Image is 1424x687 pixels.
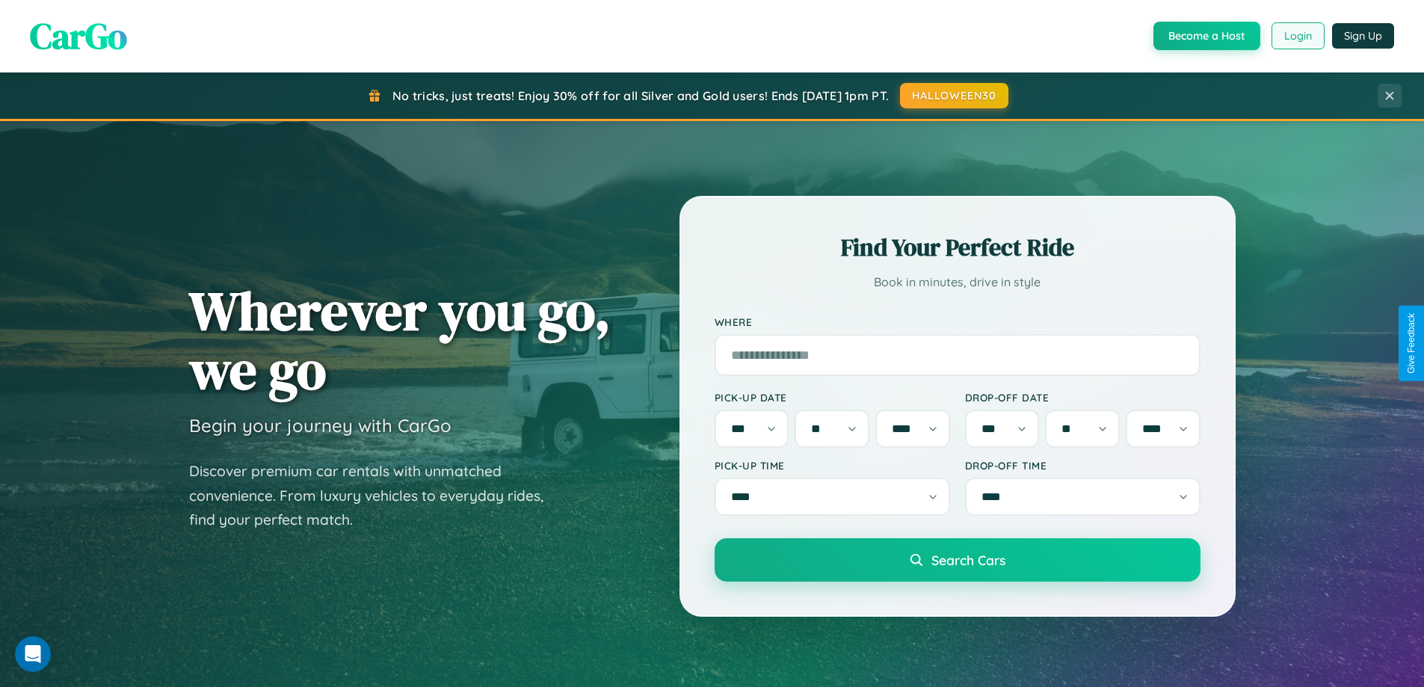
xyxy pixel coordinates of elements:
[1153,22,1260,50] button: Become a Host
[392,88,889,103] span: No tricks, just treats! Enjoy 30% off for all Silver and Gold users! Ends [DATE] 1pm PT.
[189,414,451,437] h3: Begin your journey with CarGo
[715,459,950,472] label: Pick-up Time
[965,391,1200,404] label: Drop-off Date
[1272,22,1325,49] button: Login
[1332,23,1394,49] button: Sign Up
[15,636,51,672] iframe: Intercom live chat
[715,271,1200,293] p: Book in minutes, drive in style
[900,83,1008,108] button: HALLOWEEN30
[931,552,1005,568] span: Search Cars
[1406,313,1417,374] div: Give Feedback
[715,315,1200,328] label: Where
[965,459,1200,472] label: Drop-off Time
[715,231,1200,264] h2: Find Your Perfect Ride
[715,538,1200,582] button: Search Cars
[189,459,563,532] p: Discover premium car rentals with unmatched convenience. From luxury vehicles to everyday rides, ...
[30,11,127,61] span: CarGo
[715,391,950,404] label: Pick-up Date
[189,281,611,399] h1: Wherever you go, we go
